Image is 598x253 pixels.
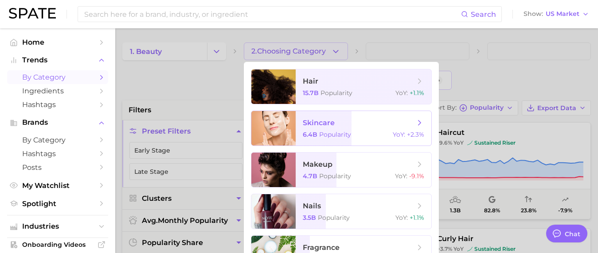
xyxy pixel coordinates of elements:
[7,197,108,211] a: Spotlight
[7,179,108,192] a: My Watchlist
[407,130,424,138] span: +2.3%
[22,241,93,249] span: Onboarding Videos
[22,87,93,95] span: Ingredients
[410,214,424,222] span: +1.1%
[83,7,461,22] input: Search here for a brand, industry, or ingredient
[7,98,108,111] a: Hashtags
[7,84,108,98] a: Ingredients
[7,116,108,129] button: Brands
[319,130,351,138] span: Popularity
[303,243,340,252] span: fragrance
[319,172,351,180] span: Popularity
[22,73,93,81] span: by Category
[395,214,408,222] span: YoY :
[524,11,543,16] span: Show
[303,119,335,127] span: skincare
[303,77,318,85] span: hair
[318,214,350,222] span: Popularity
[409,172,424,180] span: -9.1%
[7,35,108,49] a: Home
[7,133,108,147] a: by Category
[320,89,352,97] span: Popularity
[22,181,93,190] span: My Watchlist
[303,130,317,138] span: 6.4b
[22,136,93,144] span: by Category
[22,100,93,109] span: Hashtags
[22,163,93,172] span: Posts
[395,89,408,97] span: YoY :
[303,89,319,97] span: 15.7b
[7,70,108,84] a: by Category
[22,222,93,230] span: Industries
[393,130,405,138] span: YoY :
[9,8,56,19] img: SPATE
[7,54,108,67] button: Trends
[22,199,93,208] span: Spotlight
[7,238,108,251] a: Onboarding Videos
[22,56,93,64] span: Trends
[303,172,317,180] span: 4.7b
[303,214,316,222] span: 3.5b
[395,172,407,180] span: YoY :
[22,119,93,126] span: Brands
[471,10,496,19] span: Search
[22,38,93,46] span: Home
[7,220,108,233] button: Industries
[521,8,591,20] button: ShowUS Market
[7,147,108,161] a: Hashtags
[7,161,108,174] a: Posts
[303,202,321,210] span: nails
[410,89,424,97] span: +1.1%
[303,160,332,169] span: makeup
[546,11,579,16] span: US Market
[22,149,93,158] span: Hashtags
